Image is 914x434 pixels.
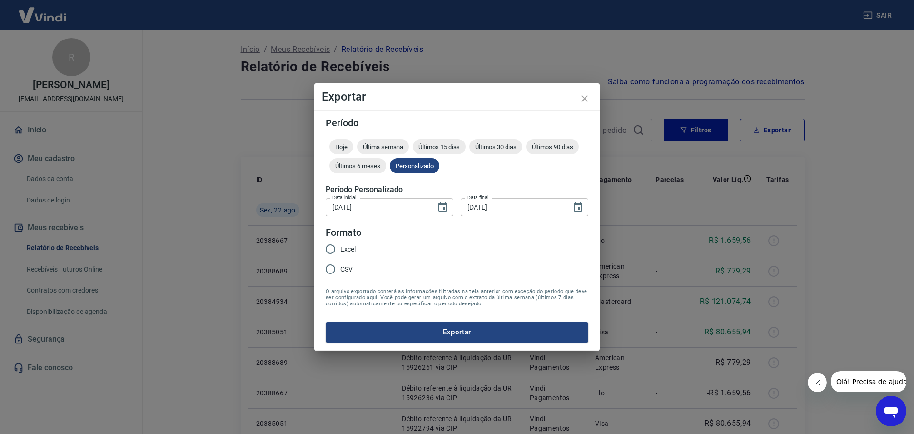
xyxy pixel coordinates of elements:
span: Últimos 6 meses [329,162,386,170]
iframe: Fechar mensagem [808,373,827,392]
h5: Período Personalizado [326,185,588,194]
button: Choose date, selected date is 16 de ago de 2025 [433,198,452,217]
h5: Período [326,118,588,128]
label: Data final [467,194,489,201]
button: close [573,87,596,110]
span: Últimos 90 dias [526,143,579,151]
div: Hoje [329,139,353,154]
span: Excel [340,244,356,254]
div: Última semana [357,139,409,154]
div: Últimos 90 dias [526,139,579,154]
span: Últimos 15 dias [413,143,466,151]
input: DD/MM/YYYY [461,198,565,216]
div: Últimos 30 dias [469,139,522,154]
div: Últimos 6 meses [329,158,386,173]
span: Personalizado [390,162,439,170]
button: Choose date, selected date is 21 de ago de 2025 [568,198,587,217]
div: Personalizado [390,158,439,173]
span: CSV [340,264,353,274]
span: Última semana [357,143,409,151]
iframe: Mensagem da empresa [831,371,906,392]
div: Últimos 15 dias [413,139,466,154]
legend: Formato [326,226,361,240]
button: Exportar [326,322,588,342]
span: Olá! Precisa de ajuda? [6,7,80,14]
h4: Exportar [322,91,592,102]
label: Data inicial [332,194,357,201]
iframe: Botão para abrir a janela de mensagens [876,396,906,426]
span: O arquivo exportado conterá as informações filtradas na tela anterior com exceção do período que ... [326,288,588,307]
span: Últimos 30 dias [469,143,522,151]
span: Hoje [329,143,353,151]
input: DD/MM/YYYY [326,198,429,216]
